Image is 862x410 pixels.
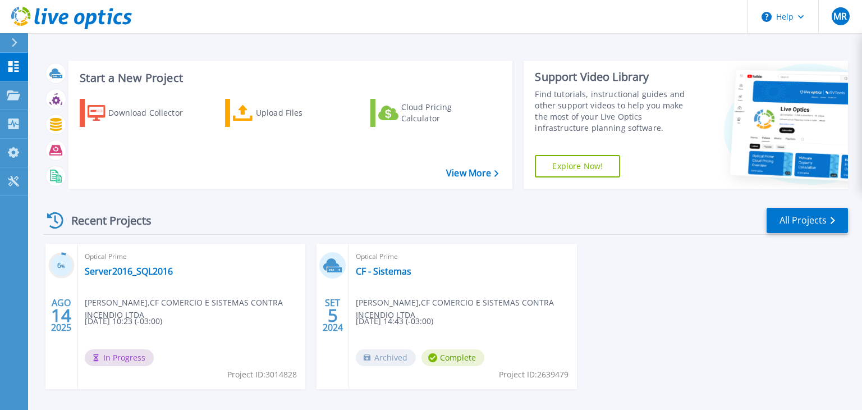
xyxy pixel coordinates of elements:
span: Project ID: 3014828 [227,368,297,381]
div: Upload Files [256,102,346,124]
a: View More [446,168,498,179]
a: Explore Now! [535,155,620,177]
h3: 6 [48,259,75,272]
div: SET 2024 [322,295,343,336]
span: 5 [328,311,338,320]
span: % [61,263,65,269]
div: Cloud Pricing Calculator [401,102,491,124]
span: [DATE] 14:43 (-03:00) [356,315,433,327]
span: Project ID: 2639479 [499,368,568,381]
span: [DATE] 10:23 (-03:00) [85,315,162,327]
a: Server2016_SQL2016 [85,266,173,277]
div: Support Video Library [535,70,698,84]
span: Optical Prime [85,250,299,263]
a: All Projects [767,208,848,233]
span: In Progress [85,349,154,366]
a: Cloud Pricing Calculator [370,99,496,127]
a: Download Collector [80,99,205,127]
span: Complete [421,349,484,366]
a: Upload Files [225,99,350,127]
span: [PERSON_NAME] , CF COMERCIO E SISTEMAS CONTRA INCENDIO LTDA [356,297,576,321]
a: CF - Sistemas [356,266,411,277]
div: Find tutorials, instructional guides and other support videos to help you make the most of your L... [535,89,698,134]
span: MR [833,12,847,21]
div: Download Collector [108,102,198,124]
span: Archived [356,349,416,366]
h3: Start a New Project [80,72,498,84]
div: Recent Projects [43,207,167,234]
span: [PERSON_NAME] , CF COMERCIO E SISTEMAS CONTRA INCENDIO LTDA [85,297,305,321]
div: AGO 2025 [51,295,72,336]
span: Optical Prime [356,250,570,263]
span: 14 [51,311,71,320]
